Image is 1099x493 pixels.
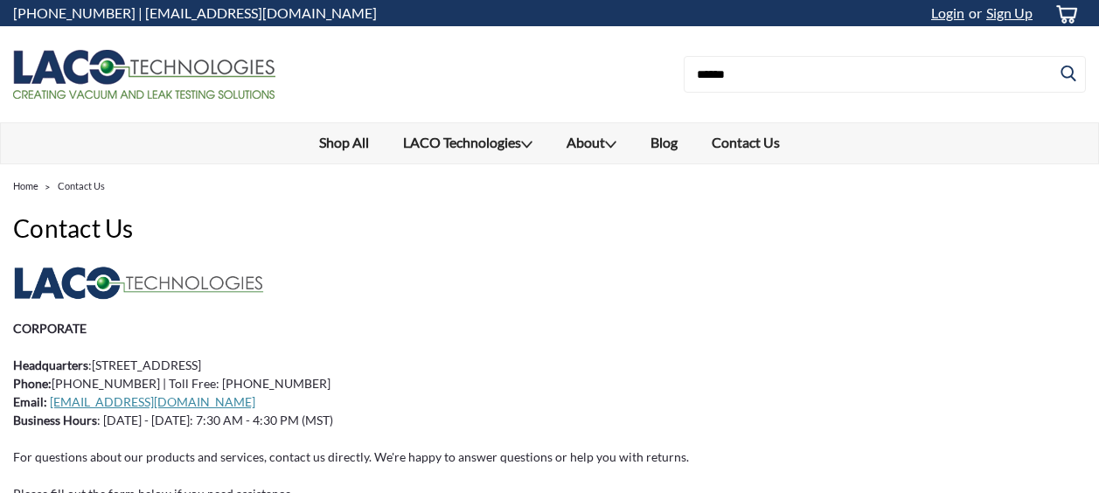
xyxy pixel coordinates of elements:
[386,123,550,163] a: LACO Technologies
[13,210,1086,246] h1: Contact Us
[964,4,982,21] span: or
[550,123,634,163] a: About
[13,358,88,372] strong: Headquarters
[13,376,52,391] strong: :
[13,265,265,301] img: logo-laco-tech-hi-res.jpg
[303,123,386,162] a: Shop All
[13,358,92,372] span: :
[13,180,38,191] a: Home
[13,413,97,427] strong: Business Hours
[13,321,87,336] strong: CORPORATE
[50,394,255,409] a: [EMAIL_ADDRESS][DOMAIN_NAME]
[1041,1,1086,26] a: cart-preview-dropdown
[92,358,201,372] span: [STREET_ADDRESS]
[13,376,48,391] strong: Phone
[13,394,47,409] strong: Email:
[13,50,275,99] img: LACO Technologies
[58,180,105,191] a: Contact Us
[695,123,797,162] a: Contact Us
[13,356,1086,429] p: [PHONE_NUMBER] | Toll Free: [PHONE_NUMBER] : [DATE] - [DATE]: 7:30 AM - 4:30 PM (MST)
[634,123,695,162] a: Blog
[13,448,1086,466] p: For questions about our products and services, contact us directly. We're happy to answer questio...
